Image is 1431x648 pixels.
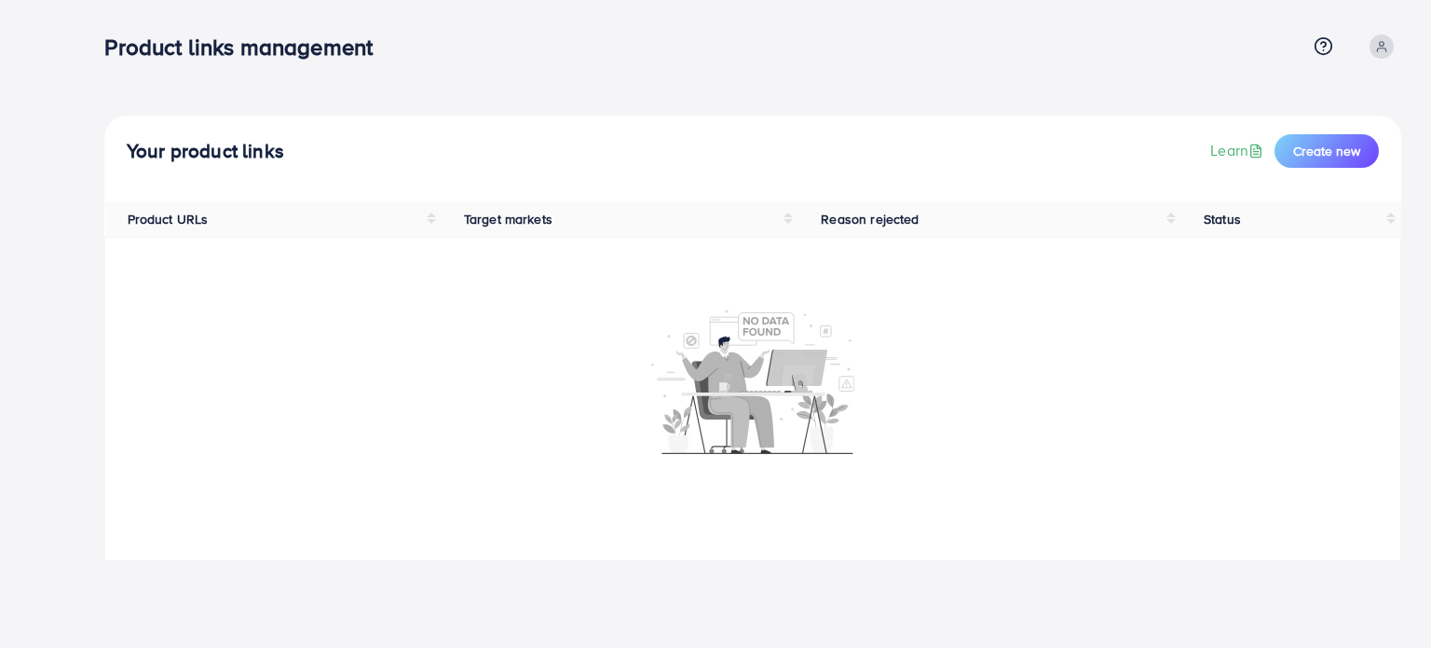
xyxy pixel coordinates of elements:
span: Create new [1293,142,1360,160]
a: Learn [1210,140,1267,161]
h4: Your product links [127,140,284,163]
span: Target markets [464,210,552,228]
span: Status [1204,210,1241,228]
h3: Product links management [104,34,388,61]
button: Create new [1274,134,1379,168]
span: Product URLs [128,210,209,228]
img: No account [651,308,854,454]
span: Reason rejected [821,210,919,228]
